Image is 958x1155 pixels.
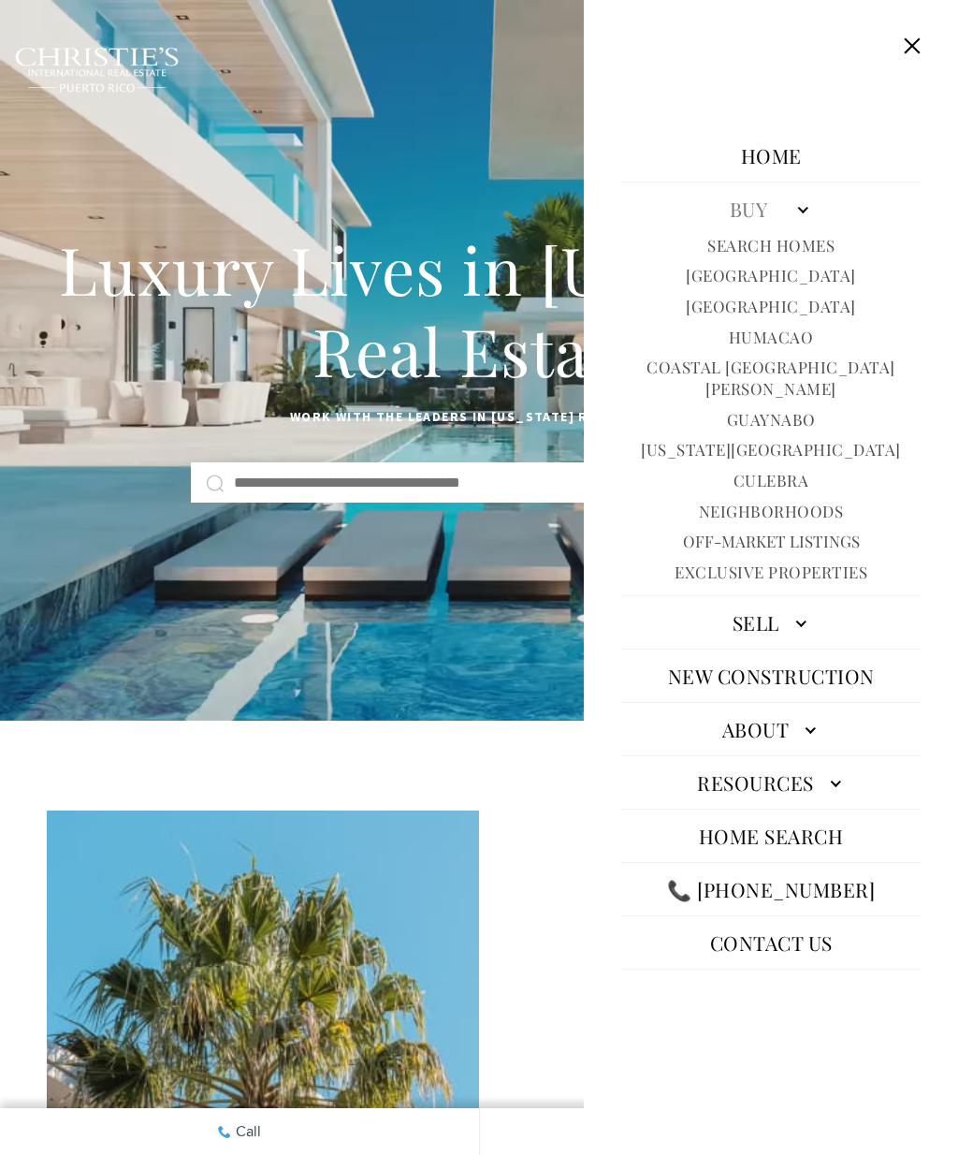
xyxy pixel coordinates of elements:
[47,406,911,429] p: Work with the leaders in [US_STATE] Real Estate
[659,653,884,698] a: New Construction
[683,531,860,552] button: Off-Market Listings
[621,760,921,805] a: Resources
[621,707,921,752] a: About
[621,600,921,645] a: Sell
[701,920,842,965] a: Contact Us
[689,813,853,858] a: Home Search
[14,47,181,94] img: Christie's International Real Estate black text logo
[47,228,911,392] h1: Luxury Lives in [US_STATE] Real Estate
[641,439,901,461] a: [US_STATE][GEOGRAPHIC_DATA]
[707,235,835,256] a: Search Homes
[727,409,816,431] a: Guaynabo
[732,133,811,178] a: Home
[686,296,856,317] a: [GEOGRAPHIC_DATA]
[621,186,921,231] a: Buy
[675,562,867,583] a: Exclusive Properties
[894,28,930,64] button: Close this option
[658,867,884,912] a: call +19392204773
[729,327,814,348] a: Humacao
[686,265,856,286] a: [GEOGRAPHIC_DATA]
[699,501,844,522] a: Neighborhoods
[621,357,921,399] a: Coastal [GEOGRAPHIC_DATA][PERSON_NAME]
[234,471,591,495] input: Search by Address, City, or Neighborhood
[733,470,809,491] a: Culebra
